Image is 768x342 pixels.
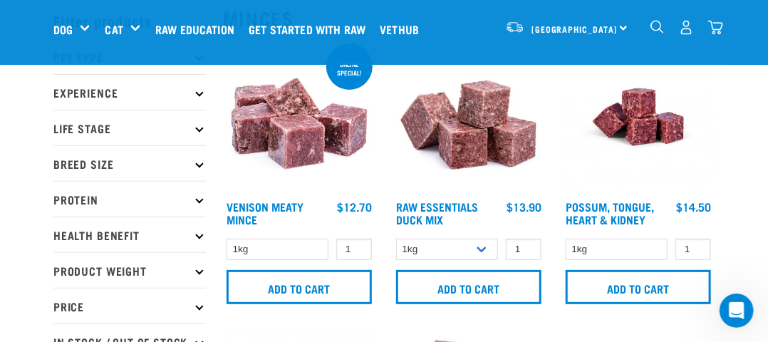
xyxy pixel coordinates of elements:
[396,203,478,222] a: Raw Essentials Duck Mix
[227,270,372,304] input: Add to cart
[505,21,524,33] img: van-moving.png
[53,252,206,288] p: Product Weight
[105,21,123,38] a: Cat
[53,217,206,252] p: Health Benefit
[53,74,206,110] p: Experience
[326,53,373,83] div: ONLINE SPECIAL!
[53,181,206,217] p: Protein
[376,1,430,58] a: Vethub
[679,20,694,35] img: user.png
[152,1,245,58] a: Raw Education
[507,200,541,213] div: $13.90
[675,239,711,261] input: 1
[506,239,541,261] input: 1
[650,20,664,33] img: home-icon-1@2x.png
[531,26,618,31] span: [GEOGRAPHIC_DATA]
[53,110,206,145] p: Life Stage
[245,1,376,58] a: Get started with Raw
[227,203,303,222] a: Venison Meaty Mince
[396,270,541,304] input: Add to cart
[393,41,545,193] img: ?1041 RE Lamb Mix 01
[336,239,372,261] input: 1
[337,200,372,213] div: $12.70
[676,200,711,213] div: $14.50
[53,145,206,181] p: Breed Size
[53,288,206,323] p: Price
[562,41,715,193] img: Possum Tongue Heart Kidney 1682
[53,21,73,38] a: Dog
[223,41,375,193] img: 1117 Venison Meat Mince 01
[720,294,754,328] iframe: Intercom live chat
[708,20,723,35] img: home-icon@2x.png
[566,270,711,304] input: Add to cart
[566,203,654,222] a: Possum, Tongue, Heart & Kidney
